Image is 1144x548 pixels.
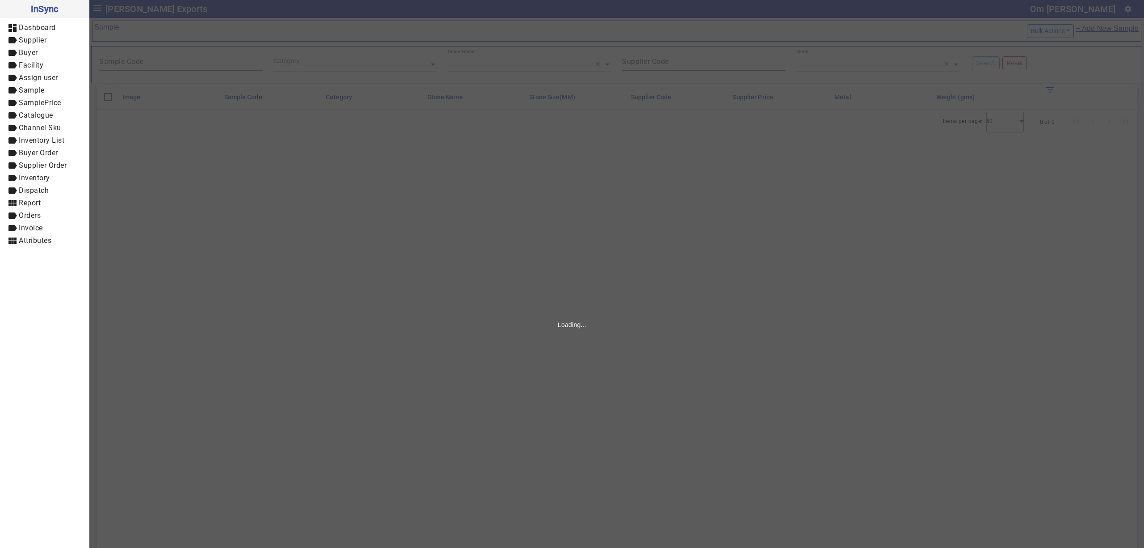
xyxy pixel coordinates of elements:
[19,36,46,44] span: Supplier
[19,86,44,94] span: Sample
[19,224,43,232] span: Invoice
[7,160,18,171] mat-icon: label
[7,35,18,46] mat-icon: label
[19,111,53,119] span: Catalogue
[7,22,18,33] mat-icon: dashboard
[19,199,41,207] span: Report
[7,60,18,71] mat-icon: label
[7,123,18,133] mat-icon: label
[19,98,61,107] span: SamplePrice
[7,148,18,158] mat-icon: label
[7,47,18,58] mat-icon: label
[19,161,67,170] span: Supplier Order
[7,210,18,221] mat-icon: label
[7,235,18,246] mat-icon: view_module
[7,72,18,83] mat-icon: label
[19,149,58,157] span: Buyer Order
[7,2,82,16] span: InSync
[7,223,18,234] mat-icon: label
[558,320,586,329] p: Loading...
[19,136,64,144] span: Inventory List
[7,85,18,96] mat-icon: label
[19,174,50,182] span: Inventory
[19,23,56,32] span: Dashboard
[7,110,18,121] mat-icon: label
[19,211,41,220] span: Orders
[7,173,18,183] mat-icon: label
[7,185,18,196] mat-icon: label
[7,135,18,146] mat-icon: label
[19,48,38,57] span: Buyer
[19,186,49,195] span: Dispatch
[19,61,43,69] span: Facility
[19,123,61,132] span: Channel Sku
[19,73,58,82] span: Assign user
[19,236,51,245] span: Attributes
[7,198,18,208] mat-icon: view_module
[7,98,18,108] mat-icon: label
